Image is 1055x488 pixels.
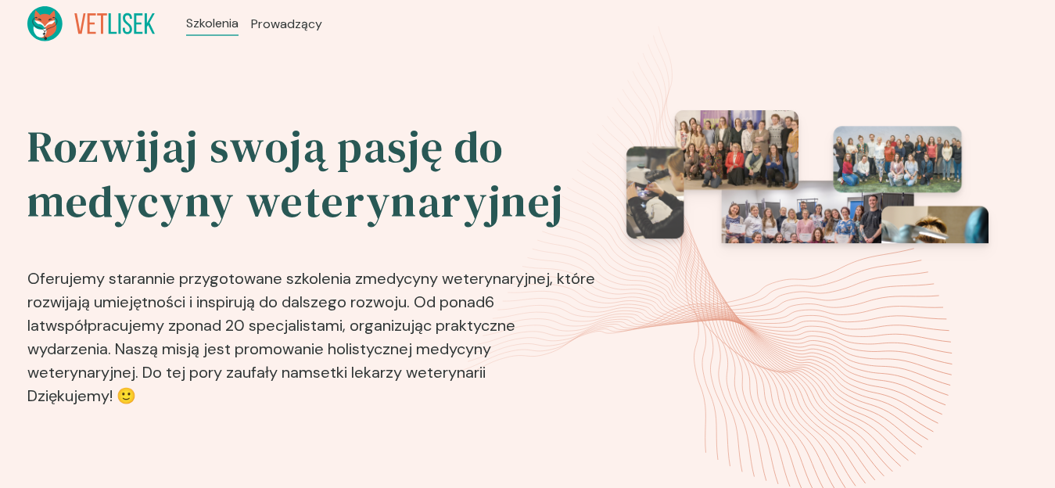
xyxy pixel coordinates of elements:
[313,362,486,382] b: setki lekarzy weterynarii
[608,110,989,420] img: eventsPhotosRoll2.png
[363,268,550,289] b: medycyny weterynaryjnej
[186,14,239,33] a: Szkolenia
[27,120,598,229] h2: Rozwijaj swoją pasję do medycyny weterynaryjnej
[176,315,343,335] b: ponad 20 specjalistami
[251,15,322,34] a: Prowadzący
[27,242,598,414] p: Oferujemy starannie przygotowane szkolenia z , które rozwijają umiejętności i inspirują do dalsze...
